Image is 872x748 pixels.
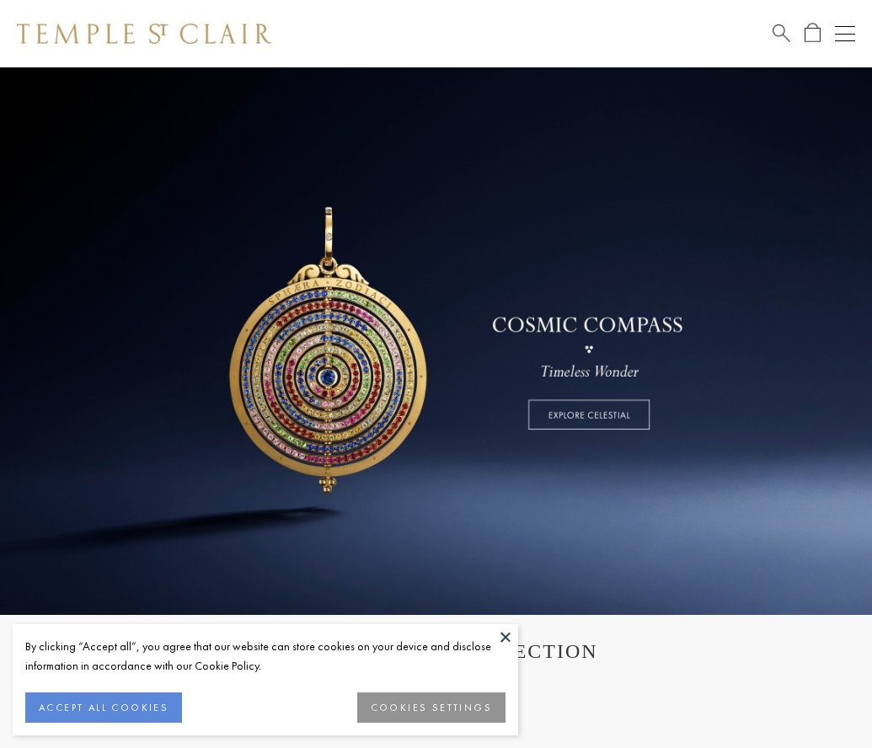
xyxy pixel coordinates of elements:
img: Temple St. Clair [17,24,271,44]
button: ACCEPT ALL COOKIES [25,692,182,723]
button: Open navigation [835,24,855,44]
a: Search [773,23,790,44]
div: By clicking “Accept all”, you agree that our website can store cookies on your device and disclos... [25,637,506,676]
a: Open Shopping Bag [805,23,821,44]
button: COOKIES SETTINGS [357,692,506,723]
